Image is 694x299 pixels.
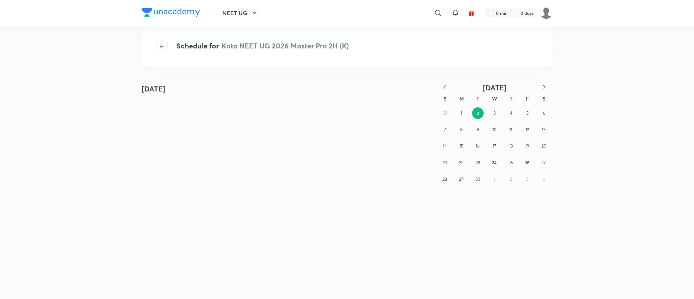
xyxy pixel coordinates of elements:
[472,107,484,119] button: September 2, 2025
[443,143,447,149] abbr: September 14, 2025
[439,174,451,185] button: September 28, 2025
[483,83,506,93] span: [DATE]
[459,95,464,102] abbr: Monday
[460,110,462,116] abbr: September 1, 2025
[476,160,480,165] abbr: September 23, 2025
[510,95,513,102] abbr: Thursday
[505,140,517,152] button: September 18, 2025
[476,143,480,149] abbr: September 16, 2025
[526,110,529,116] abbr: September 5, 2025
[509,127,512,132] abbr: September 11, 2025
[475,176,480,182] abbr: September 30, 2025
[522,107,534,119] button: September 5, 2025
[444,127,446,132] abbr: September 7, 2025
[489,124,500,136] button: September 10, 2025
[455,107,467,119] button: September 1, 2025
[466,7,477,19] button: avatar
[525,143,529,149] abbr: September 19, 2025
[543,95,545,102] abbr: Saturday
[142,8,200,18] a: Company Logo
[541,143,546,149] abbr: September 20, 2025
[505,157,517,168] button: September 25, 2025
[477,110,479,116] abbr: September 2, 2025
[543,110,545,116] abbr: September 6, 2025
[538,140,549,152] button: September 20, 2025
[176,40,349,52] h4: Schedule for
[526,127,529,132] abbr: September 12, 2025
[492,127,496,132] abbr: September 10, 2025
[439,124,451,136] button: September 7, 2025
[455,124,467,136] button: September 8, 2025
[489,157,500,168] button: September 24, 2025
[476,127,479,132] abbr: September 9, 2025
[472,174,484,185] button: September 30, 2025
[455,140,467,152] button: September 15, 2025
[489,107,500,119] button: September 3, 2025
[525,160,530,165] abbr: September 26, 2025
[455,157,467,168] button: September 22, 2025
[493,143,496,149] abbr: September 17, 2025
[492,160,497,165] abbr: September 24, 2025
[459,176,464,182] abbr: September 29, 2025
[218,6,263,20] button: NEET UG
[522,157,533,168] button: September 26, 2025
[472,157,484,168] button: September 23, 2025
[510,110,513,116] abbr: September 4, 2025
[489,140,500,152] button: September 17, 2025
[492,95,497,102] abbr: Wednesday
[542,127,545,132] abbr: September 13, 2025
[509,160,513,165] abbr: September 25, 2025
[443,160,447,165] abbr: September 21, 2025
[442,176,447,182] abbr: September 28, 2025
[505,124,517,136] button: September 11, 2025
[444,95,446,102] abbr: Sunday
[541,160,546,165] abbr: September 27, 2025
[455,174,467,185] button: September 29, 2025
[472,140,484,152] button: September 16, 2025
[505,107,517,119] button: September 4, 2025
[538,107,550,119] button: September 6, 2025
[472,124,484,136] button: September 9, 2025
[439,140,451,152] button: September 14, 2025
[460,127,463,132] abbr: September 8, 2025
[526,95,529,102] abbr: Friday
[468,10,475,16] img: avatar
[512,9,519,17] img: streak
[522,124,533,136] button: September 12, 2025
[522,140,533,152] button: September 19, 2025
[439,157,451,168] button: September 21, 2025
[538,124,549,136] button: September 13, 2025
[540,7,552,19] img: Shahrukh Ansari
[509,143,513,149] abbr: September 18, 2025
[222,41,349,51] span: Kota NEET UG 2026 Master Pro 2H (K)
[493,110,496,116] abbr: September 3, 2025
[459,160,463,165] abbr: September 22, 2025
[476,95,479,102] abbr: Tuesday
[142,8,200,17] img: Company Logo
[459,143,463,149] abbr: September 15, 2025
[453,83,536,92] button: [DATE]
[142,84,165,94] h4: [DATE]
[538,157,549,168] button: September 27, 2025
